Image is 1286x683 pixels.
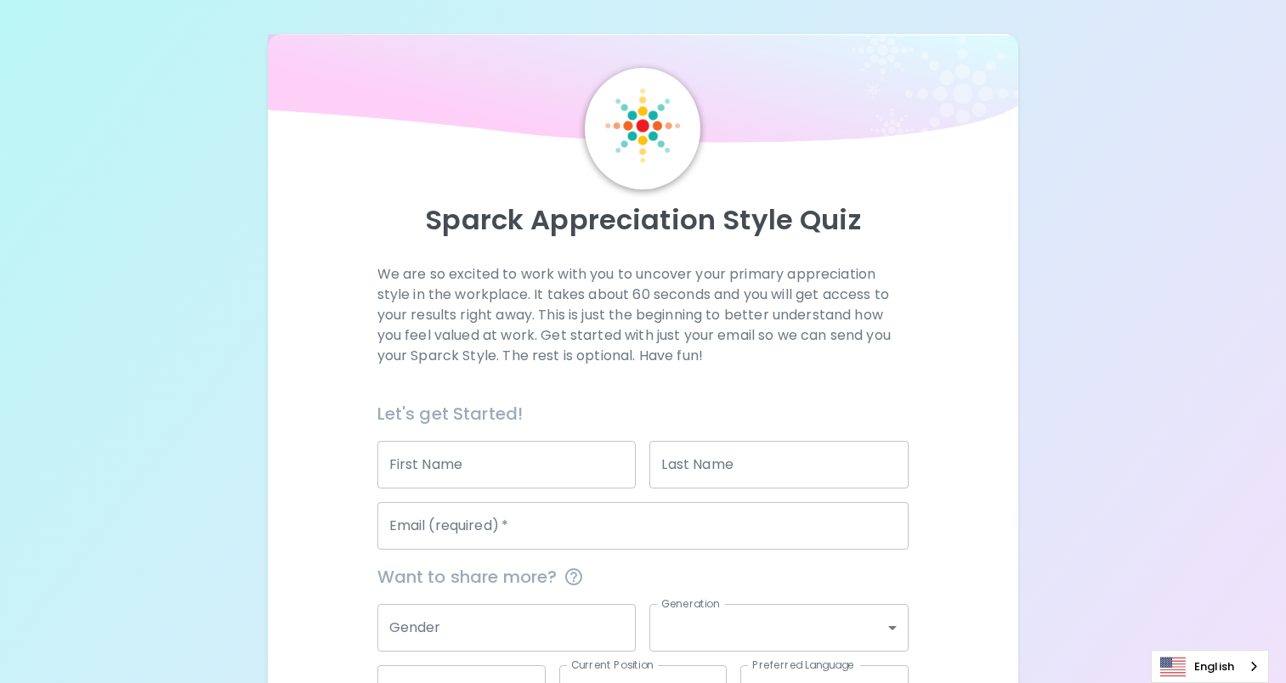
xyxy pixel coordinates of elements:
svg: This information is completely confidential and only used for aggregated appreciation studies at ... [564,567,584,587]
div: Language [1151,650,1269,683]
a: English [1152,651,1268,682]
label: Current Position [571,658,654,672]
p: Sparck Appreciation Style Quiz [288,203,998,237]
label: Preferred Language [752,658,854,672]
h6: Let's get Started! [377,400,909,427]
span: Want to share more? [377,563,909,590]
p: We are so excited to work with you to uncover your primary appreciation style in the workplace. I... [377,264,909,366]
label: Generation [661,596,720,611]
img: Sparck Logo [605,88,680,163]
img: wave [268,34,1018,152]
aside: Language selected: English [1151,650,1269,683]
